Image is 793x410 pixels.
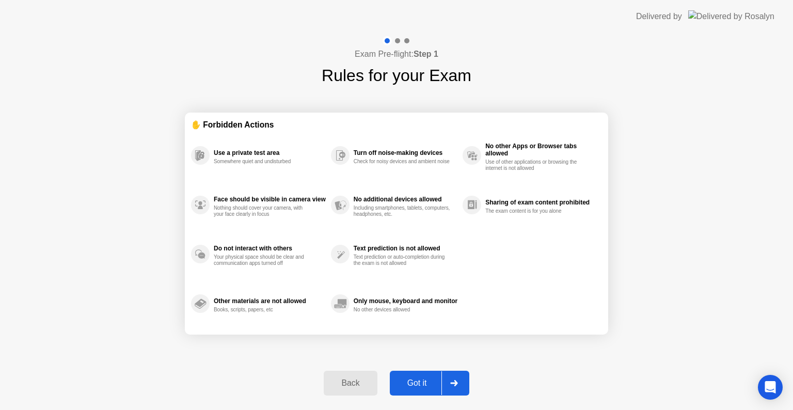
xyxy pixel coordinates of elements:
[327,379,374,388] div: Back
[414,50,438,58] b: Step 1
[354,245,457,252] div: Text prediction is not allowed
[214,159,311,165] div: Somewhere quiet and undisturbed
[354,196,457,203] div: No additional devices allowed
[214,297,326,305] div: Other materials are not allowed
[354,159,451,165] div: Check for noisy devices and ambient noise
[636,10,682,23] div: Delivered by
[322,63,471,88] h1: Rules for your Exam
[354,307,451,313] div: No other devices allowed
[485,208,583,214] div: The exam content is for you alone
[354,205,451,217] div: Including smartphones, tablets, computers, headphones, etc.
[355,48,438,60] h4: Exam Pre-flight:
[485,199,597,206] div: Sharing of exam content prohibited
[354,149,457,156] div: Turn off noise-making devices
[214,254,311,266] div: Your physical space should be clear and communication apps turned off
[390,371,469,396] button: Got it
[214,307,311,313] div: Books, scripts, papers, etc
[758,375,783,400] div: Open Intercom Messenger
[485,159,583,171] div: Use of other applications or browsing the internet is not allowed
[354,297,457,305] div: Only mouse, keyboard and monitor
[485,143,597,157] div: No other Apps or Browser tabs allowed
[354,254,451,266] div: Text prediction or auto-completion during the exam is not allowed
[214,196,326,203] div: Face should be visible in camera view
[324,371,377,396] button: Back
[688,10,774,22] img: Delivered by Rosalyn
[191,119,602,131] div: ✋ Forbidden Actions
[214,245,326,252] div: Do not interact with others
[393,379,441,388] div: Got it
[214,149,326,156] div: Use a private test area
[214,205,311,217] div: Nothing should cover your camera, with your face clearly in focus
